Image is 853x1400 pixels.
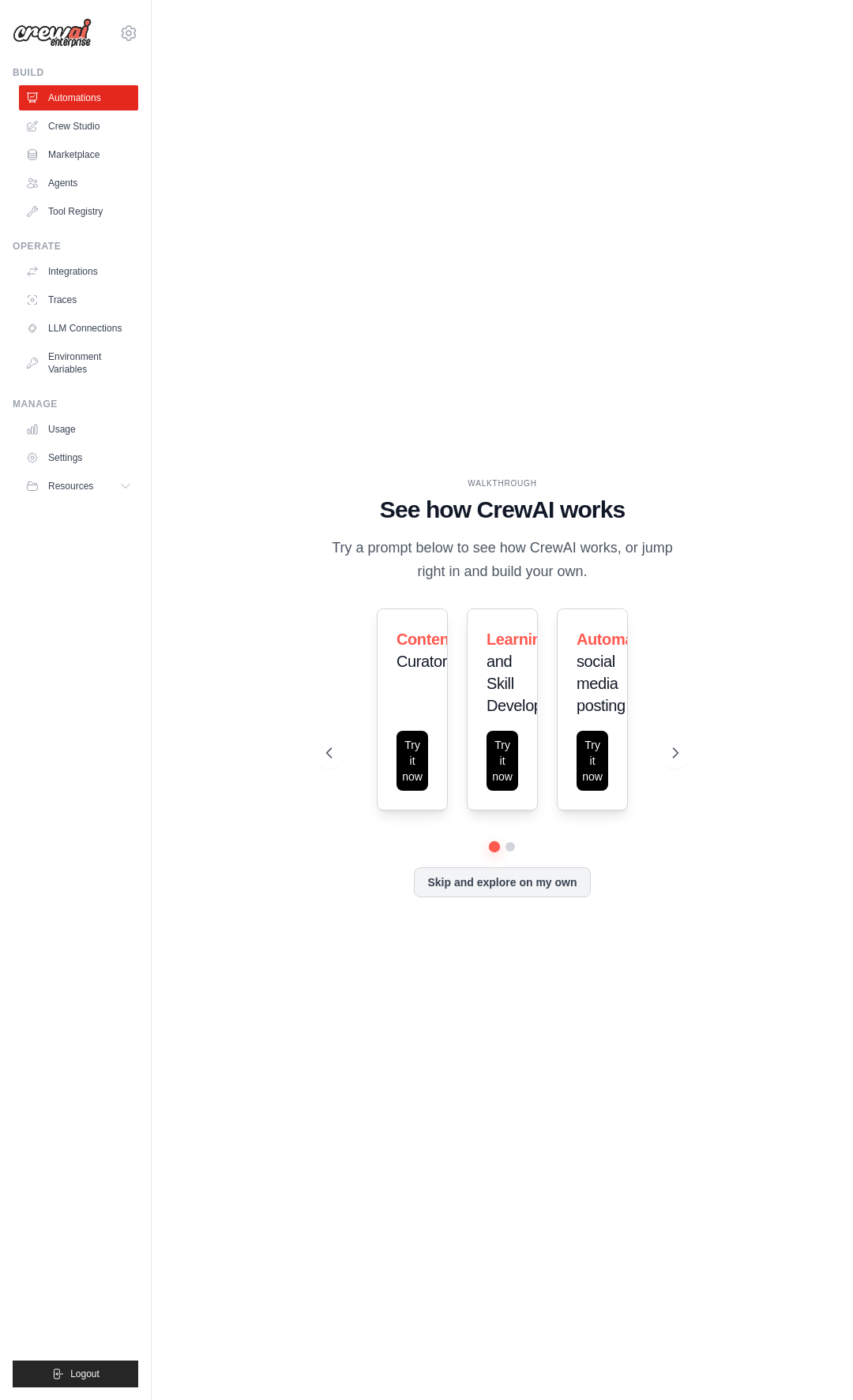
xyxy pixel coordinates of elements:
[19,114,138,139] a: Crew Studio
[19,199,138,224] a: Tool Registry
[577,631,647,648] span: Automate
[19,287,138,313] a: Traces
[577,731,608,791] button: Try it now
[326,477,678,489] div: WALKTHROUGH
[13,1361,138,1387] button: Logout
[19,316,138,341] a: LLM Connections
[414,867,590,897] button: Skip and explore on my own
[19,85,138,110] a: Automations
[19,445,138,470] a: Settings
[70,1368,100,1380] span: Logout
[487,653,576,714] span: and Skill Development
[19,417,138,442] a: Usage
[13,240,138,253] div: Operate
[13,18,92,48] img: Logo
[577,653,626,714] span: social media posting
[487,731,518,791] button: Try it now
[13,398,138,410] div: Manage
[19,474,138,499] button: Resources
[13,66,138,79] div: Build
[19,170,138,196] a: Agents
[326,496,678,524] h1: See how CrewAI works
[19,142,138,167] a: Marketplace
[487,631,551,648] span: Learning
[48,480,93,492] span: Resources
[19,344,138,382] a: Environment Variables
[326,537,678,583] p: Try a prompt below to see how CrewAI works, or jump right in and build your own.
[19,259,138,284] a: Integrations
[396,731,428,791] button: Try it now
[396,631,454,648] span: Content
[396,653,447,670] span: Curator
